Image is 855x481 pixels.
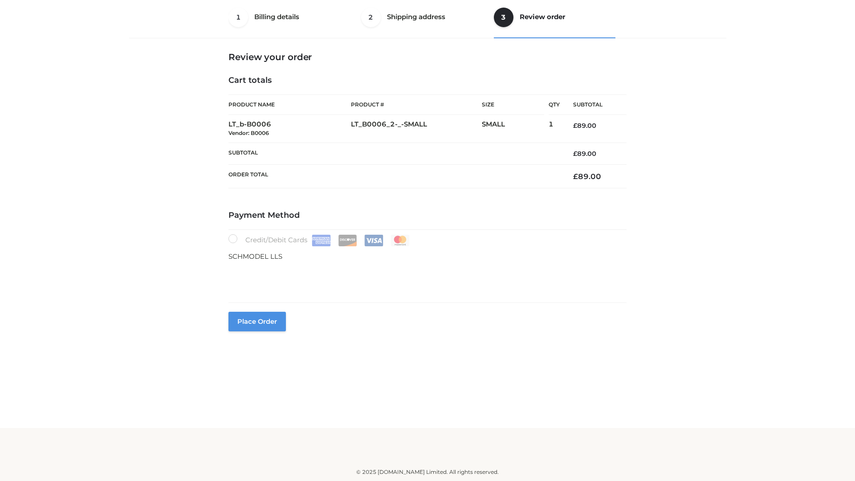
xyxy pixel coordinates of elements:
[227,260,625,293] iframe: Secure payment input frame
[228,115,351,143] td: LT_b-B0006
[312,235,331,246] img: Amex
[228,234,411,246] label: Credit/Debit Cards
[573,172,601,181] bdi: 89.00
[228,251,627,262] p: SCHMODEL LLS
[228,94,351,115] th: Product Name
[573,122,596,130] bdi: 89.00
[573,172,578,181] span: £
[482,115,549,143] td: SMALL
[573,150,596,158] bdi: 89.00
[573,150,577,158] span: £
[391,235,410,246] img: Mastercard
[228,52,627,62] h3: Review your order
[228,143,560,164] th: Subtotal
[351,115,482,143] td: LT_B0006_2-_-SMALL
[228,312,286,331] button: Place order
[573,122,577,130] span: £
[560,95,627,115] th: Subtotal
[549,94,560,115] th: Qty
[228,76,627,86] h4: Cart totals
[482,95,544,115] th: Size
[228,211,627,220] h4: Payment Method
[228,165,560,188] th: Order Total
[364,235,383,246] img: Visa
[132,468,723,477] div: © 2025 [DOMAIN_NAME] Limited. All rights reserved.
[549,115,560,143] td: 1
[351,94,482,115] th: Product #
[338,235,357,246] img: Discover
[228,130,269,136] small: Vendor: B0006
